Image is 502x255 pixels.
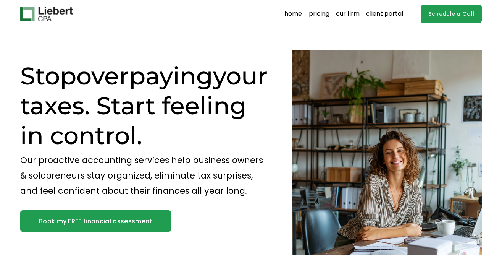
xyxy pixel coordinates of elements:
a: home [284,8,302,20]
a: Book my FREE financial assessment [20,210,171,232]
h1: Stop your taxes. Start feeling in control. [20,61,268,151]
span: overpaying [76,61,213,91]
p: Our proactive accounting services help business owners & solopreneurs stay organized, eliminate t... [20,153,268,199]
a: pricing [309,8,329,20]
a: client portal [366,8,403,20]
a: Schedule a Call [421,5,482,23]
img: Liebert CPA [20,7,73,21]
a: our firm [336,8,360,20]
